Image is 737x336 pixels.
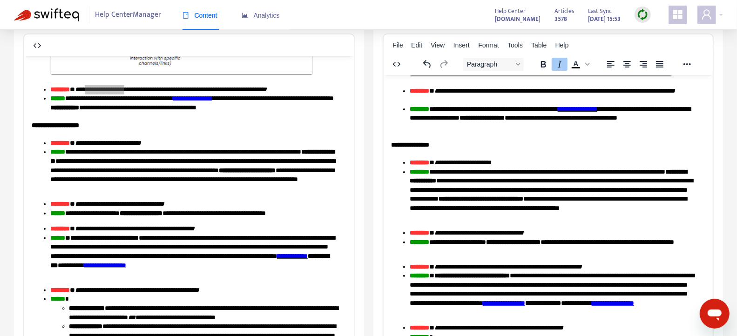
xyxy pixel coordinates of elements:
button: Block Paragraph [463,58,523,71]
span: Analytics [242,12,280,19]
span: Table [531,41,547,49]
strong: [DOMAIN_NAME] [495,14,541,24]
button: Justify [651,58,667,71]
a: [DOMAIN_NAME] [495,13,541,24]
span: Edit [411,41,422,49]
span: Help [555,41,569,49]
button: Reveal or hide additional toolbar items [679,58,695,71]
span: Tools [507,41,523,49]
button: Align center [619,58,635,71]
span: Help Center Manager [95,6,162,24]
button: Align left [602,58,618,71]
img: sync.dc5367851b00ba804db3.png [637,9,649,20]
span: Content [183,12,217,19]
button: Align right [635,58,651,71]
span: Paragraph [467,60,512,68]
span: Format [478,41,499,49]
span: appstore [672,9,683,20]
span: File [392,41,403,49]
button: Bold [535,58,551,71]
span: Help Center [495,6,526,16]
span: area-chart [242,12,248,19]
span: book [183,12,189,19]
img: Swifteq [14,8,79,21]
span: Articles [554,6,574,16]
span: Last Sync [588,6,612,16]
iframe: Button to launch messaging window [700,299,730,329]
strong: [DATE] 15:53 [588,14,621,24]
button: Undo [419,58,435,71]
span: user [701,9,712,20]
button: Redo [435,58,451,71]
span: Insert [453,41,470,49]
span: View [431,41,445,49]
button: Italic [551,58,567,71]
strong: 3578 [554,14,567,24]
div: Text color Black [568,58,591,71]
